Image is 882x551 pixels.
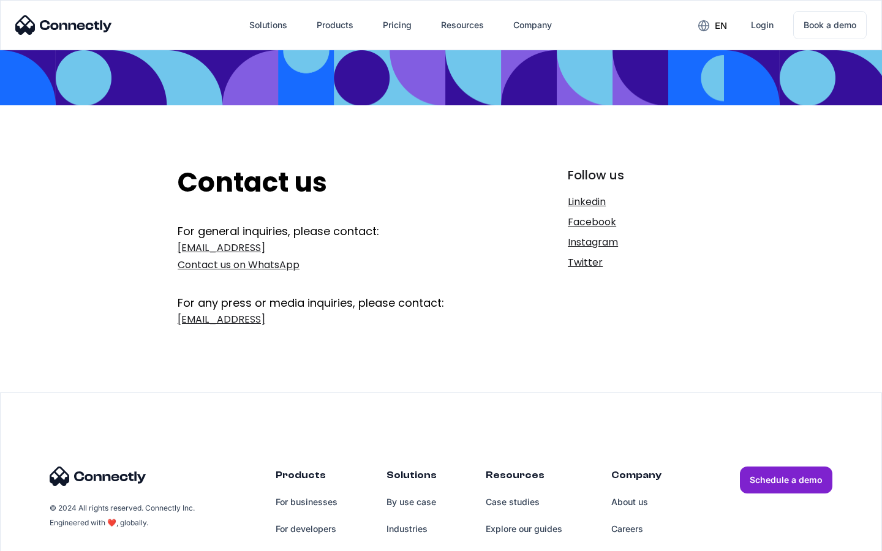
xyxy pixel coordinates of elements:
a: Careers [611,515,661,542]
a: Explore our guides [486,515,562,542]
aside: Language selected: English [12,530,73,547]
a: [EMAIL_ADDRESS] [178,311,488,328]
a: Facebook [568,214,704,231]
div: Follow us [568,167,704,184]
a: Pricing [373,10,421,40]
a: Twitter [568,254,704,271]
a: Login [741,10,783,40]
a: Linkedin [568,193,704,211]
div: Resources [486,467,562,489]
div: © 2024 All rights reserved. Connectly Inc. Engineered with ❤️, globally. [50,501,197,530]
img: Connectly Logo [15,15,112,35]
a: Book a demo [793,11,867,39]
h2: Contact us [178,167,488,199]
div: Solutions [386,467,437,489]
div: Company [513,17,552,34]
a: Instagram [568,234,704,251]
div: Products [276,467,337,489]
div: For any press or media inquiries, please contact: [178,277,488,311]
div: Company [611,467,661,489]
a: Case studies [486,489,562,515]
img: Connectly Logo [50,467,146,486]
a: By use case [386,489,437,515]
div: en [688,16,736,34]
div: Solutions [239,10,297,40]
div: en [715,17,727,34]
a: For developers [276,515,337,542]
a: For businesses [276,489,337,515]
div: Login [751,17,774,34]
div: Company [503,10,562,40]
a: Schedule a demo [740,467,832,493]
div: Resources [431,10,494,40]
ul: Language list [24,530,73,547]
div: Pricing [383,17,412,34]
div: For general inquiries, please contact: [178,223,488,239]
form: Get In Touch Form [178,223,488,331]
div: Resources [441,17,484,34]
a: Industries [386,515,437,542]
div: Products [317,17,353,34]
a: About us [611,489,661,515]
a: [EMAIL_ADDRESS]Contact us on WhatsApp [178,239,488,274]
div: Solutions [249,17,287,34]
div: Products [307,10,363,40]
